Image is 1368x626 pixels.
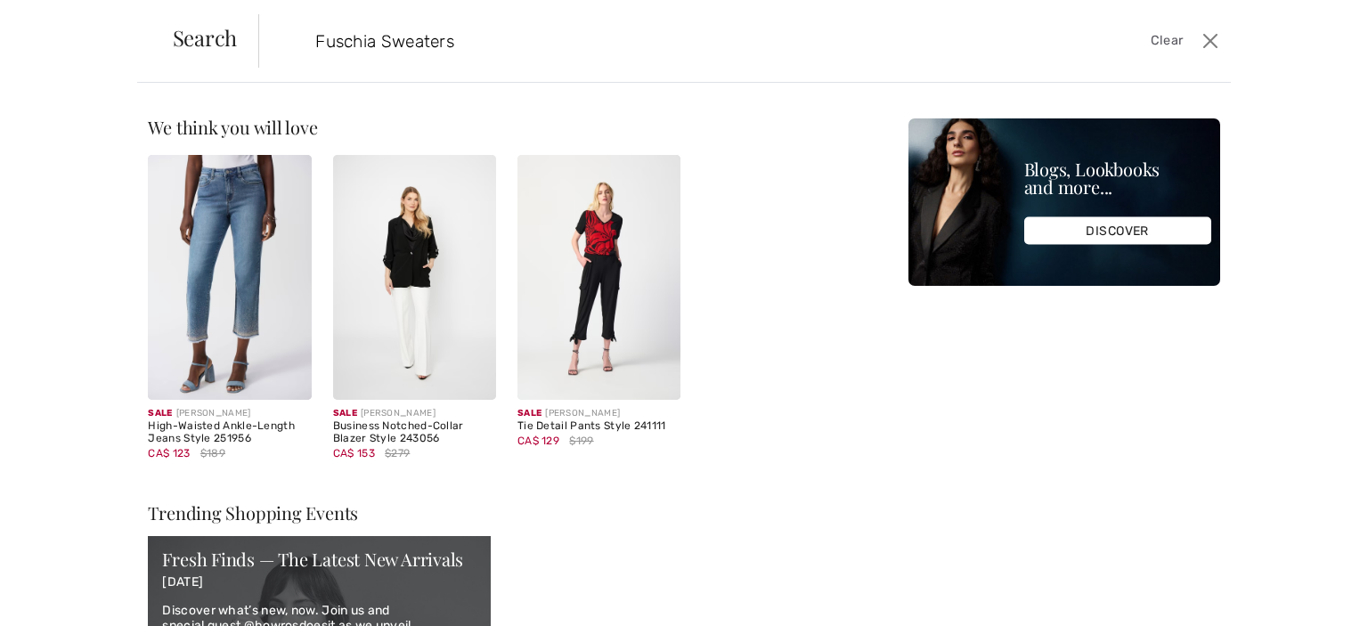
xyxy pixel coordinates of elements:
div: Trending Shopping Events [148,504,491,522]
div: Fresh Finds — The Latest New Arrivals [162,550,476,568]
input: TYPE TO SEARCH [302,14,973,68]
img: Business Notched-Collar Blazer Style 243056. Black [333,155,496,400]
span: CA$ 129 [517,435,559,447]
span: Clear [1151,31,1184,51]
span: Search [173,27,238,48]
span: $279 [385,445,410,461]
span: $189 [200,445,225,461]
div: DISCOVER [1024,217,1211,245]
div: High-Waisted Ankle-Length Jeans Style 251956 [148,420,311,445]
button: Close [1197,27,1224,55]
span: CA$ 153 [333,447,375,459]
div: Blogs, Lookbooks and more... [1024,160,1211,196]
span: We think you will love [148,115,317,139]
span: Sale [333,408,357,419]
span: Help [40,12,77,28]
p: [DATE] [162,575,476,590]
div: Business Notched-Collar Blazer Style 243056 [333,420,496,445]
span: Sale [148,408,172,419]
img: Blogs, Lookbooks and more... [908,118,1220,286]
img: High-Waisted Ankle-Length Jeans Style 251956. VINTAGE BLUE [148,155,311,400]
span: $199 [569,433,593,449]
div: [PERSON_NAME] [517,407,680,420]
div: [PERSON_NAME] [333,407,496,420]
span: CA$ 123 [148,447,190,459]
span: Sale [517,408,541,419]
img: Tie Detail Pants Style 241111. Black [517,155,680,400]
div: [PERSON_NAME] [148,407,311,420]
div: Tie Detail Pants Style 241111 [517,420,680,433]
